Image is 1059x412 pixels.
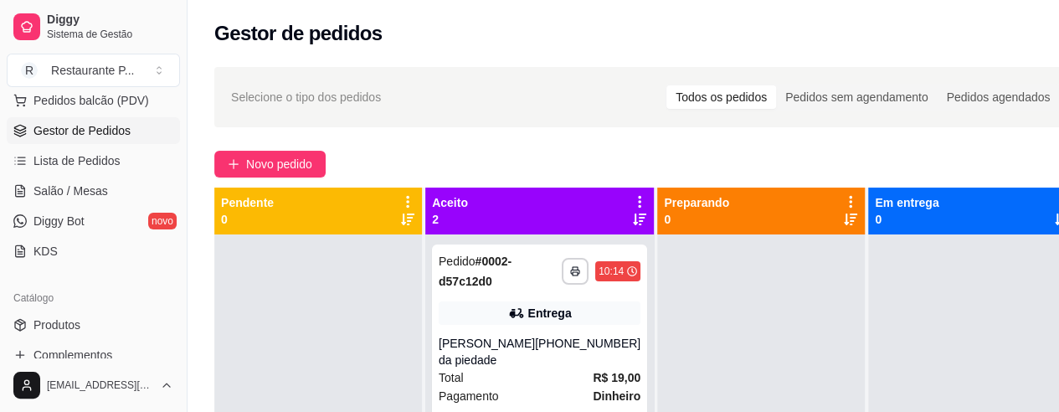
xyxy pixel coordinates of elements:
[47,13,173,28] span: Diggy
[776,85,937,109] div: Pedidos sem agendamento
[7,117,180,144] a: Gestor de Pedidos
[432,211,468,228] p: 2
[599,265,624,278] div: 10:14
[7,178,180,204] a: Salão / Mesas
[33,347,112,363] span: Complementos
[439,387,499,405] span: Pagamento
[875,194,938,211] p: Em entrega
[439,255,476,268] span: Pedido
[7,238,180,265] a: KDS
[33,92,149,109] span: Pedidos balcão (PDV)
[7,87,180,114] button: Pedidos balcão (PDV)
[214,20,383,47] h2: Gestor de pedidos
[47,28,173,41] span: Sistema de Gestão
[7,54,180,87] button: Select a team
[33,243,58,260] span: KDS
[432,194,468,211] p: Aceito
[33,317,80,333] span: Produtos
[664,194,729,211] p: Preparando
[7,147,180,174] a: Lista de Pedidos
[7,365,180,405] button: [EMAIL_ADDRESS][DOMAIN_NAME]
[7,342,180,368] a: Complementos
[33,152,121,169] span: Lista de Pedidos
[47,379,153,392] span: [EMAIL_ADDRESS][DOMAIN_NAME]
[7,208,180,234] a: Diggy Botnovo
[664,211,729,228] p: 0
[51,62,134,79] div: Restaurante P ...
[7,7,180,47] a: DiggySistema de Gestão
[231,88,381,106] span: Selecione o tipo dos pedidos
[593,371,640,384] strong: R$ 19,00
[221,211,274,228] p: 0
[535,335,640,368] div: [PHONE_NUMBER]
[666,85,776,109] div: Todos os pedidos
[593,389,640,403] strong: Dinheiro
[33,122,131,139] span: Gestor de Pedidos
[7,312,180,338] a: Produtos
[937,85,1059,109] div: Pedidos agendados
[33,213,85,229] span: Diggy Bot
[875,211,938,228] p: 0
[246,155,312,173] span: Novo pedido
[439,368,464,387] span: Total
[214,151,326,178] button: Novo pedido
[221,194,274,211] p: Pendente
[228,158,239,170] span: plus
[528,305,572,322] div: Entrega
[439,255,512,288] strong: # 0002-d57c12d0
[33,183,108,199] span: Salão / Mesas
[439,335,535,368] div: [PERSON_NAME] da piedade
[21,62,38,79] span: R
[7,285,180,312] div: Catálogo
